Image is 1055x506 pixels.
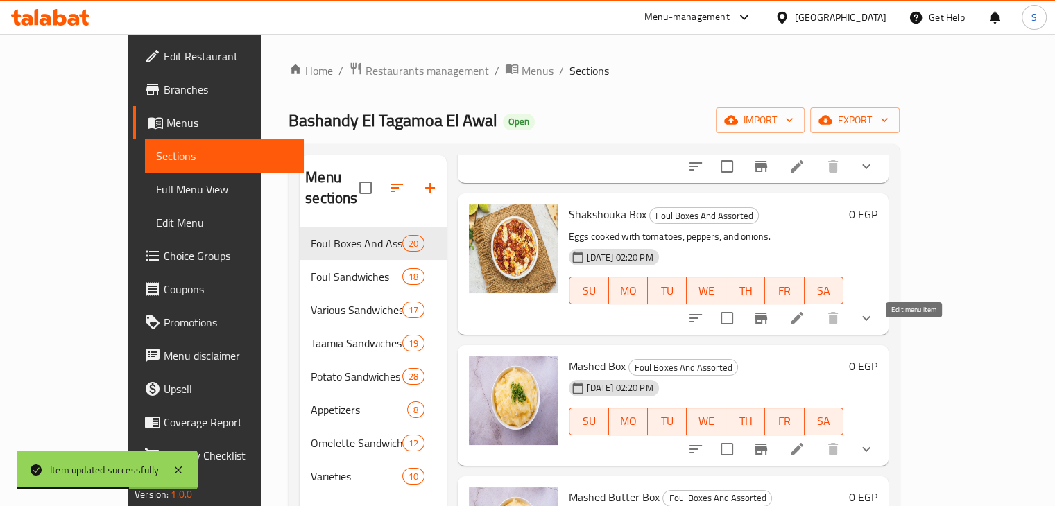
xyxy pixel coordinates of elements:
[805,277,843,304] button: SA
[402,335,424,351] div: items
[300,227,447,260] div: Foul Boxes And Assorted20
[402,468,424,485] div: items
[732,411,760,431] span: TH
[300,360,447,393] div: Potato Sandwiches28
[712,152,741,181] span: Select to update
[795,10,886,25] div: [GEOGRAPHIC_DATA]
[609,408,648,435] button: MO
[133,272,304,306] a: Coupons
[771,281,798,301] span: FR
[629,360,737,376] span: Foul Boxes And Assorted
[575,411,603,431] span: SU
[403,237,424,250] span: 20
[692,411,720,431] span: WE
[289,62,333,79] a: Home
[164,347,293,364] span: Menu disclaimer
[164,247,293,264] span: Choice Groups
[402,435,424,451] div: items
[403,370,424,383] span: 28
[133,439,304,472] a: Grocery Checklist
[145,173,304,206] a: Full Menu View
[402,268,424,285] div: items
[300,221,447,498] nav: Menu sections
[679,150,712,183] button: sort-choices
[403,337,424,350] span: 19
[311,235,402,252] span: Foul Boxes And Assorted
[351,173,380,202] span: Select all sections
[569,204,646,225] span: Shakshouka Box
[338,62,343,79] li: /
[402,368,424,385] div: items
[1031,10,1037,25] span: S
[50,462,159,478] div: Item updated successfully
[289,62,900,80] nav: breadcrumb
[849,204,877,224] h6: 0 EGP
[505,62,554,80] a: Menus
[850,150,883,183] button: show more
[300,260,447,293] div: Foul Sandwiches18
[403,470,424,483] span: 10
[858,310,875,326] svg: Show Choices
[850,433,883,466] button: show more
[581,381,658,394] span: [DATE] 02:20 PM
[569,408,608,435] button: SU
[133,405,304,439] a: Coverage Report
[300,393,447,426] div: Appetizers8
[164,447,293,464] span: Grocery Checklist
[615,411,642,431] span: MO
[300,460,447,493] div: Varieties10
[311,435,402,451] span: Omelette Sandwiches
[810,411,838,431] span: SA
[858,158,875,175] svg: Show Choices
[380,171,413,204] span: Sort sections
[712,435,741,464] span: Select to update
[821,112,889,129] span: export
[569,356,626,376] span: Mashed Box
[789,158,805,175] a: Edit menu item
[559,62,564,79] li: /
[408,403,424,417] span: 8
[402,302,424,318] div: items
[789,310,805,326] a: Edit menu item
[810,107,900,133] button: export
[145,139,304,173] a: Sections
[156,148,293,164] span: Sections
[765,277,804,304] button: FR
[744,433,778,466] button: Branch-specific-item
[311,302,402,318] div: Various Sandwiches
[311,268,402,285] div: Foul Sandwiches
[164,281,293,297] span: Coupons
[403,437,424,450] span: 12
[403,304,424,317] span: 17
[300,293,447,326] div: Various Sandwiches17
[164,314,293,331] span: Promotions
[692,281,720,301] span: WE
[164,381,293,397] span: Upsell
[166,114,293,131] span: Menus
[569,277,608,304] button: SU
[687,408,726,435] button: WE
[135,485,169,503] span: Version:
[300,326,447,360] div: Taamia Sandwiches19
[653,281,681,301] span: TU
[413,171,447,204] button: Add section
[569,62,609,79] span: Sections
[503,116,535,128] span: Open
[407,401,424,418] div: items
[145,206,304,239] a: Edit Menu
[649,207,759,224] div: Foul Boxes And Assorted
[732,281,760,301] span: TH
[503,114,535,130] div: Open
[133,372,304,405] a: Upsell
[289,105,497,136] span: Bashandy El Tagamoa El Awal
[663,490,771,506] span: Foul Boxes And Assorted
[133,339,304,372] a: Menu disclaimer
[133,306,304,339] a: Promotions
[311,368,402,385] span: Potato Sandwiches
[349,62,489,80] a: Restaurants management
[300,426,447,460] div: Omelette Sandwiches12
[311,335,402,351] span: Taamia Sandwiches
[716,107,805,133] button: import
